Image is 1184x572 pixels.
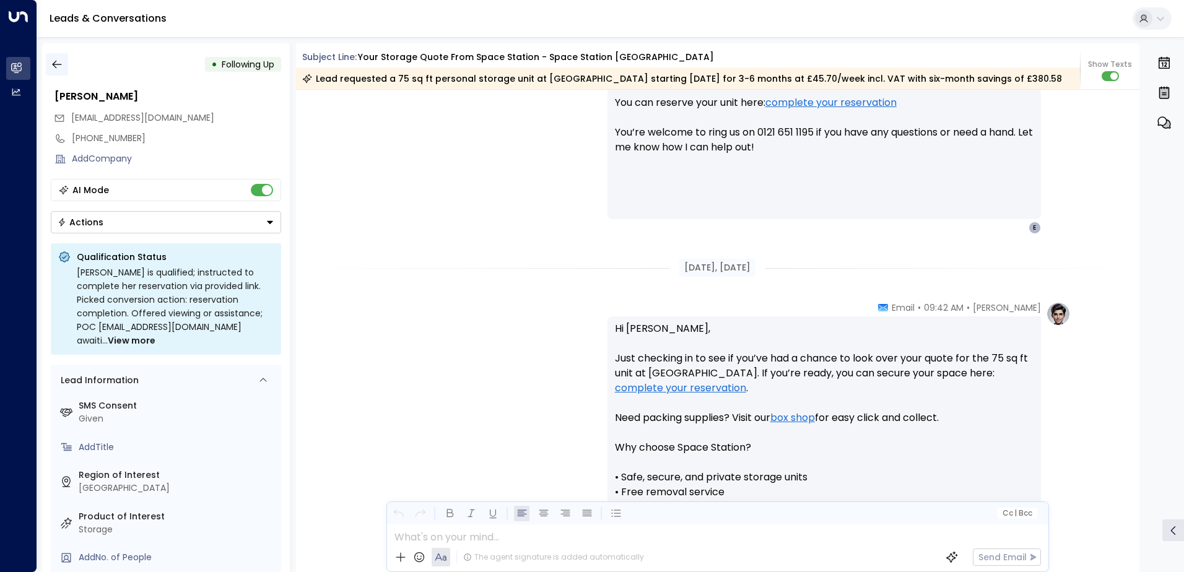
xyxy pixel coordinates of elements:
a: complete your reservation [615,381,746,396]
div: Button group with a nested menu [51,211,281,233]
button: Cc|Bcc [997,508,1037,519]
span: Email [892,301,915,314]
div: AI Mode [72,184,109,196]
span: Show Texts [1088,59,1132,70]
span: Cc Bcc [1002,509,1032,518]
div: [PERSON_NAME] [54,89,281,104]
span: [EMAIL_ADDRESS][DOMAIN_NAME] [71,111,214,124]
button: Redo [412,506,428,521]
span: • [967,301,970,314]
div: Your storage quote from Space Station - Space Station [GEOGRAPHIC_DATA] [358,51,714,64]
div: • [211,53,217,76]
button: Actions [51,211,281,233]
div: [GEOGRAPHIC_DATA] [79,482,276,495]
div: AddNo. of People [79,551,276,564]
div: Storage [79,523,276,536]
span: [PERSON_NAME] [973,301,1041,314]
div: AddCompany [72,152,281,165]
button: Undo [391,506,406,521]
label: SMS Consent [79,399,276,412]
div: [PERSON_NAME] is qualified; instructed to complete her reservation via provided link. Picked conv... [77,266,274,347]
span: Following Up [222,58,274,71]
div: AddTitle [79,441,276,454]
div: Actions [58,217,103,228]
div: Given [79,412,276,425]
div: E [1029,222,1041,234]
img: profile-logo.png [1046,301,1071,326]
span: • [918,301,921,314]
a: box shop [770,410,815,425]
span: Subject Line: [302,51,357,63]
span: emmasilke@hotmail.com [71,111,214,124]
label: Region of Interest [79,469,276,482]
div: Lead requested a 75 sq ft personal storage unit at [GEOGRAPHIC_DATA] starting [DATE] for 3-6 mont... [302,72,1062,85]
a: Leads & Conversations [50,11,167,25]
p: Qualification Status [77,251,274,263]
span: | [1014,509,1017,518]
span: View more [108,334,155,347]
span: 09:42 AM [924,301,964,314]
div: [PHONE_NUMBER] [72,132,281,145]
div: Lead Information [56,374,139,387]
div: [DATE], [DATE] [679,259,755,277]
div: The agent signature is added automatically [463,552,644,563]
label: Product of Interest [79,510,276,523]
a: complete your reservation [765,95,897,110]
